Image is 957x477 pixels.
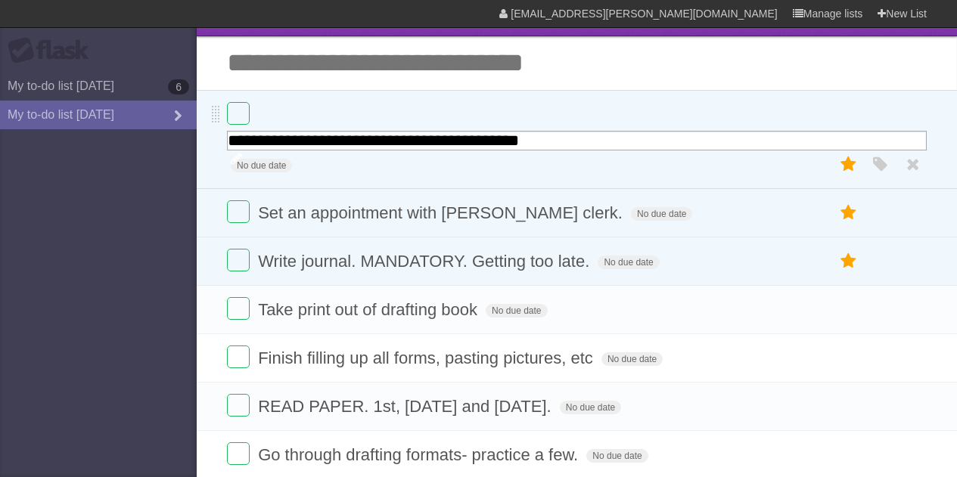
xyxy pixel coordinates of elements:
span: No due date [631,207,692,221]
span: Go through drafting formats- practice a few. [258,445,582,464]
span: No due date [231,159,292,172]
span: READ PAPER. 1st, [DATE] and [DATE]. [258,397,555,416]
span: No due date [598,256,659,269]
label: Done [227,394,250,417]
label: Star task [834,249,863,274]
label: Done [227,200,250,223]
label: Done [227,345,250,368]
div: Flask [8,37,98,64]
span: No due date [486,304,547,317]
span: Write journal. MANDATORY. Getting too late. [258,252,593,271]
span: Finish filling up all forms, pasting pictures, etc [258,348,597,367]
label: Star task [834,200,863,225]
label: Done [227,102,250,125]
b: 6 [168,79,189,94]
span: No due date [586,449,648,463]
span: Take print out of drafting book [258,300,481,319]
label: Done [227,297,250,320]
label: Star task [834,152,863,177]
label: Done [227,249,250,271]
span: Set an appointment with [PERSON_NAME] clerk. [258,203,626,222]
label: Done [227,442,250,465]
span: No due date [560,401,621,414]
span: No due date [601,352,663,366]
